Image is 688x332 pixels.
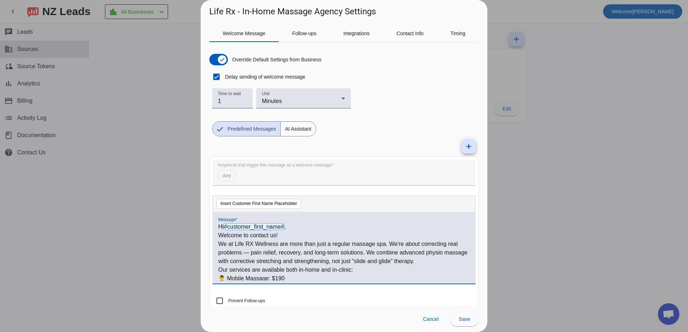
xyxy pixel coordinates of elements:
[224,223,284,230] span: #customer_first_name#
[227,297,265,304] label: Prevent Follow-ups
[218,240,470,266] p: We at Life RX Wellness are more than just a regular massage spa. We're about correcting real prob...
[459,316,470,322] span: Save
[223,122,280,136] span: Predefined Messages
[209,6,376,17] h1: Life Rx - In-Home Massage Agency Settings
[224,73,305,80] label: Delay sending of welcome message
[216,199,301,209] button: Insert Customer First Name Placeholder
[218,231,470,240] p: Welcome to contact us!
[343,31,369,36] span: Integrations
[218,92,241,96] mat-label: Time to wait
[262,98,282,104] span: Minutes
[223,31,266,36] span: Welcome Message
[450,31,465,36] span: Timing
[262,92,269,96] mat-label: Unit
[464,142,473,151] mat-icon: add
[218,163,331,168] mat-label: Keywords that trigger this message as a welcome message
[281,122,315,136] span: AI Assistant
[423,316,439,322] span: Cancel
[396,31,424,36] span: Contact Info
[292,31,316,36] span: Follow-ups
[218,266,470,274] p: Our services are available both in-home and in-clinic:
[231,56,321,63] label: Override Default Settings from Business
[450,312,479,326] button: Save
[218,274,470,283] p: 💆‍♂️ Mobile Massage: $190
[417,312,444,326] button: Cancel
[218,223,470,231] p: Hi ,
